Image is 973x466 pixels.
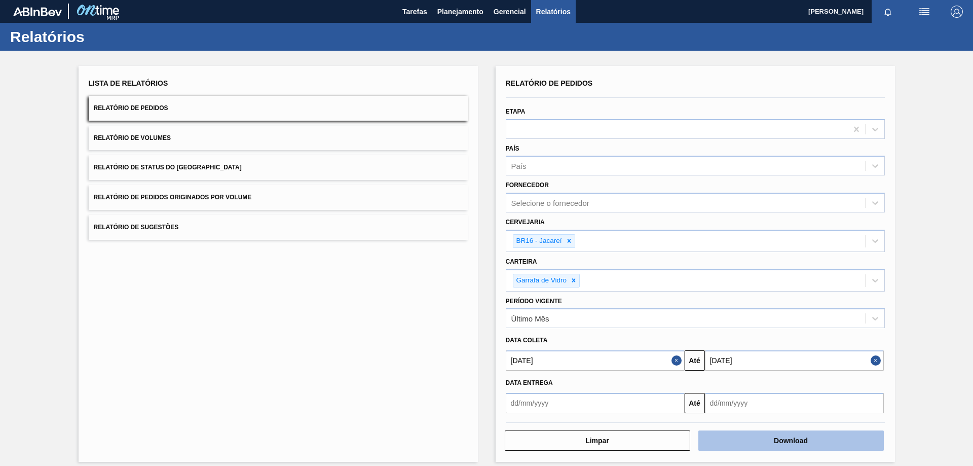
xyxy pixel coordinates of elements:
[10,31,190,43] h1: Relatórios
[951,6,963,18] img: Logout
[513,274,569,287] div: Garrafa de Vidro
[872,5,904,19] button: Notificações
[94,224,179,231] span: Relatório de Sugestões
[513,235,564,247] div: BR16 - Jacareí
[437,6,483,18] span: Planejamento
[685,393,705,413] button: Até
[506,337,548,344] span: Data coleta
[705,350,884,371] input: dd/mm/yyyy
[13,7,62,16] img: TNhmsLtSVTkK8tSr43FrP2fwEKptu5GPRR3wAAAABJRU5ErkJggg==
[402,6,427,18] span: Tarefas
[918,6,930,18] img: userActions
[511,199,589,207] div: Selecione o fornecedor
[89,96,468,121] button: Relatório de Pedidos
[89,215,468,240] button: Relatório de Sugestões
[494,6,526,18] span: Gerencial
[89,185,468,210] button: Relatório de Pedidos Originados por Volume
[511,314,549,323] div: Último Mês
[506,298,562,305] label: Período Vigente
[705,393,884,413] input: dd/mm/yyyy
[506,379,553,386] span: Data entrega
[505,431,690,451] button: Limpar
[871,350,884,371] button: Close
[698,431,884,451] button: Download
[94,194,252,201] span: Relatório de Pedidos Originados por Volume
[506,258,537,265] label: Carteira
[506,219,545,226] label: Cervejaria
[89,155,468,180] button: Relatório de Status do [GEOGRAPHIC_DATA]
[94,104,168,112] span: Relatório de Pedidos
[506,182,549,189] label: Fornecedor
[671,350,685,371] button: Close
[94,134,171,141] span: Relatório de Volumes
[506,145,519,152] label: País
[89,79,168,87] span: Lista de Relatórios
[506,79,593,87] span: Relatório de Pedidos
[94,164,242,171] span: Relatório de Status do [GEOGRAPHIC_DATA]
[685,350,705,371] button: Até
[506,108,526,115] label: Etapa
[536,6,571,18] span: Relatórios
[89,126,468,151] button: Relatório de Volumes
[506,393,685,413] input: dd/mm/yyyy
[511,162,527,170] div: País
[506,350,685,371] input: dd/mm/yyyy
